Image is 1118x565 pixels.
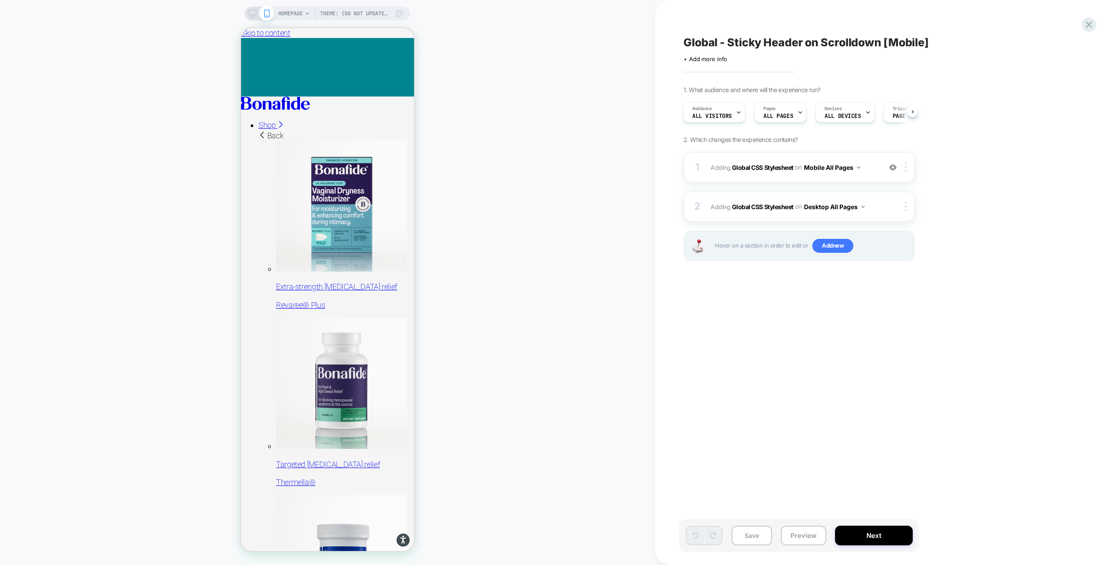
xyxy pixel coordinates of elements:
[683,36,929,49] span: Global - Sticky Header on Scrolldown [Mobile]
[711,161,877,174] span: Adding
[732,526,772,545] button: Save
[825,113,861,119] span: ALL DEVICES
[763,113,793,119] span: ALL PAGES
[732,163,794,171] b: Global CSS Stylesheet
[711,200,877,213] span: Adding
[889,164,897,171] img: crossed eye
[35,290,166,421] img: Thermella
[905,202,907,211] img: close
[35,449,173,459] p: Thermella®
[812,239,853,253] span: Add new
[35,431,173,441] p: Targeted [MEDICAL_DATA] relief
[17,93,43,102] a: Shop
[692,106,712,112] span: Audience
[17,103,42,112] span: Back
[35,272,173,282] p: Revaree® Plus
[893,106,910,112] span: Trigger
[35,113,166,244] img: Revaree Plus
[763,106,776,112] span: Pages
[795,162,801,172] span: on
[732,203,794,210] b: Global CSS Stylesheet
[35,113,173,282] a: Revaree Plus Extra-strength [MEDICAL_DATA] relief Revaree® Plus
[692,113,732,119] span: All Visitors
[861,206,865,208] img: down arrow
[804,161,860,174] button: Mobile All Pages
[278,7,303,21] span: HOMEPAGE
[683,86,820,93] span: 1. What audience and where will the experience run?
[693,158,702,176] div: 1
[17,93,35,102] span: Shop
[835,526,913,545] button: Next
[857,166,860,169] img: down arrow
[683,55,727,62] span: + Add more info
[689,239,706,253] img: Joystick
[693,198,702,215] div: 2
[825,106,842,112] span: Devices
[804,200,865,213] button: Desktop All Pages
[715,239,910,253] span: Hover on a section in order to edit or
[320,7,390,21] span: Theme: (DO NOT UPDATE) Myntr - Retail Refresh 2025 |
[35,290,173,459] a: Thermella Targeted [MEDICAL_DATA] relief Thermella®
[905,162,907,172] img: close
[795,201,801,212] span: on
[781,526,826,545] button: Preview
[35,254,173,264] p: Extra-strength [MEDICAL_DATA] relief
[683,136,797,143] span: 2. Which changes the experience contains?
[893,113,922,119] span: Page Load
